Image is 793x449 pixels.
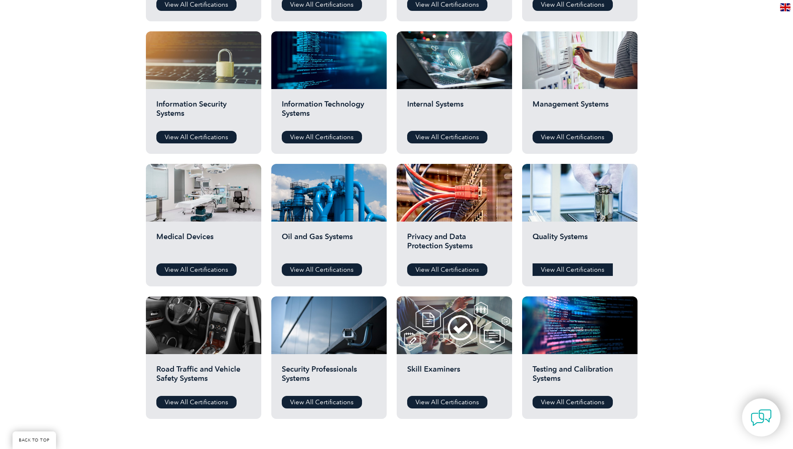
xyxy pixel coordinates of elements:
[407,365,502,390] h2: Skill Examiners
[751,407,772,428] img: contact-chat.png
[13,431,56,449] a: BACK TO TOP
[282,365,376,390] h2: Security Professionals Systems
[407,396,487,408] a: View All Certifications
[156,365,251,390] h2: Road Traffic and Vehicle Safety Systems
[282,396,362,408] a: View All Certifications
[407,232,502,257] h2: Privacy and Data Protection Systems
[282,99,376,125] h2: Information Technology Systems
[156,232,251,257] h2: Medical Devices
[533,365,627,390] h2: Testing and Calibration Systems
[156,131,237,143] a: View All Certifications
[282,263,362,276] a: View All Certifications
[780,3,790,11] img: en
[156,99,251,125] h2: Information Security Systems
[407,99,502,125] h2: Internal Systems
[156,263,237,276] a: View All Certifications
[282,131,362,143] a: View All Certifications
[533,131,613,143] a: View All Certifications
[282,232,376,257] h2: Oil and Gas Systems
[533,232,627,257] h2: Quality Systems
[156,396,237,408] a: View All Certifications
[407,263,487,276] a: View All Certifications
[533,396,613,408] a: View All Certifications
[533,263,613,276] a: View All Certifications
[407,131,487,143] a: View All Certifications
[533,99,627,125] h2: Management Systems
